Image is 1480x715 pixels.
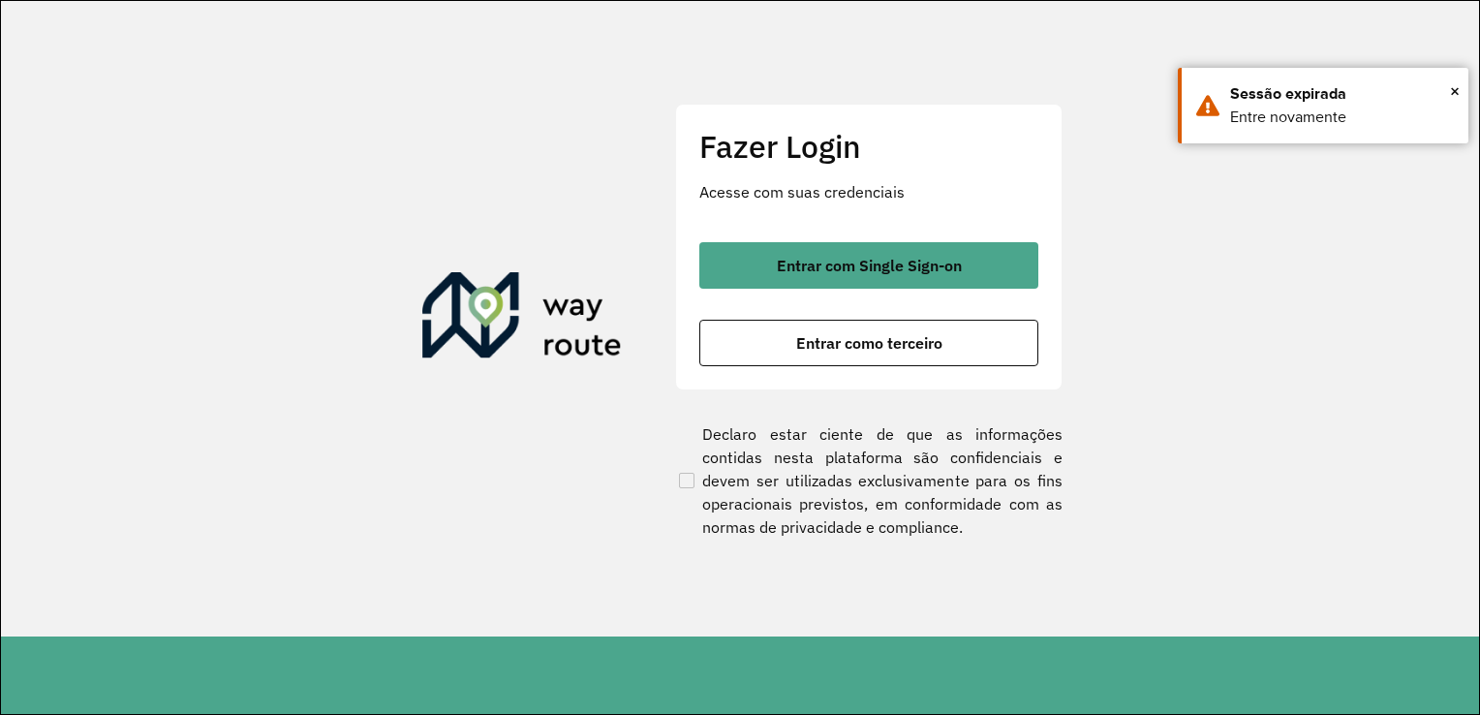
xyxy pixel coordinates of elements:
[1230,106,1454,129] div: Entre novamente
[796,335,942,351] span: Entrar como terceiro
[699,242,1038,289] button: button
[777,258,962,273] span: Entrar com Single Sign-on
[1450,77,1460,106] button: Close
[699,128,1038,165] h2: Fazer Login
[675,422,1063,539] label: Declaro estar ciente de que as informações contidas nesta plataforma são confidenciais e devem se...
[1230,82,1454,106] div: Sessão expirada
[422,272,622,365] img: Roteirizador AmbevTech
[1450,77,1460,106] span: ×
[699,180,1038,203] p: Acesse com suas credenciais
[699,320,1038,366] button: button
